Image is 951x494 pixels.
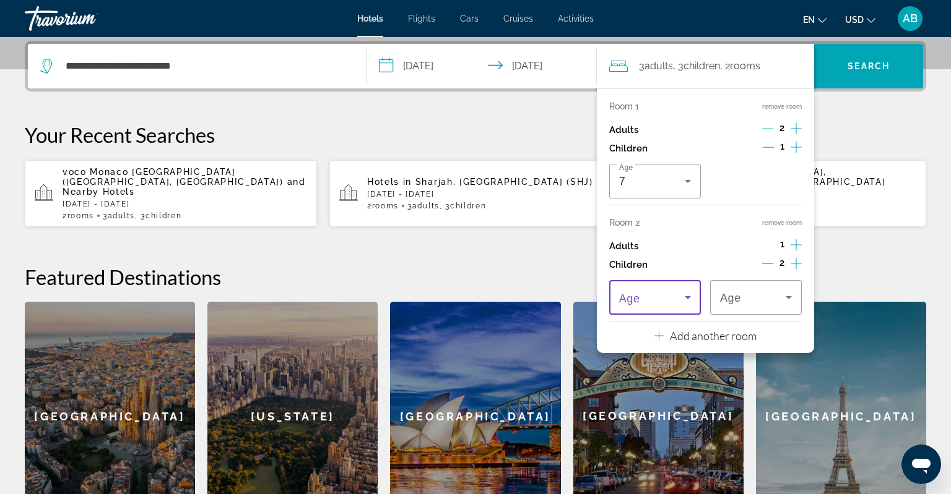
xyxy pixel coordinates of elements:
p: [DATE] - [DATE] [367,190,612,198]
button: Search [814,44,923,88]
span: voco Monaco [GEOGRAPHIC_DATA] ([GEOGRAPHIC_DATA], [GEOGRAPHIC_DATA]) [63,167,284,187]
p: Children [609,143,648,154]
a: Flights [408,14,435,23]
span: Hotels in [367,177,412,187]
span: Adults [645,60,673,72]
span: 3 [103,211,135,220]
button: Select check in and out date [367,44,597,88]
button: Increment children [791,255,802,274]
span: and Nearby Hotels [63,177,306,197]
span: 2 [779,123,784,133]
span: Adults [412,202,440,210]
button: remove room [762,103,802,111]
a: Hotels [357,14,383,23]
button: Increment adults [791,121,802,139]
span: Children [450,202,486,210]
button: User Menu [894,6,926,32]
span: Adults [108,211,135,220]
span: rooms [67,211,94,220]
span: USD [845,15,864,25]
span: Age [619,292,640,305]
p: Adults [609,241,638,252]
p: Adults [609,125,638,135]
button: Increment children [791,139,802,158]
p: Children [609,260,648,270]
span: rooms [730,60,760,72]
span: 7 [619,175,626,187]
a: Cruises [503,14,533,23]
p: Add another room [670,329,757,343]
span: en [803,15,815,25]
a: Activities [558,14,594,23]
span: rooms [372,202,399,210]
p: Room 2 [609,218,640,228]
h2: Featured Destinations [25,265,926,289]
span: , 3 [135,211,182,220]
span: 2 [63,211,94,220]
button: Hotels in Sharjah, [GEOGRAPHIC_DATA] (SHJ)[DATE] - [DATE]2rooms3Adults, 3Children [329,160,622,228]
span: Age [619,164,633,172]
span: 3 [407,202,440,210]
button: Decrement children [763,141,774,156]
span: 2 [779,258,784,268]
button: voco Monaco [GEOGRAPHIC_DATA] ([GEOGRAPHIC_DATA], [GEOGRAPHIC_DATA]) and Nearby Hotels[DATE] - [D... [25,160,317,228]
span: 1 [780,142,784,151]
button: Decrement adults [762,122,773,137]
p: [DATE] - [DATE] [63,200,307,208]
span: Search [848,61,890,71]
span: 2 [367,202,399,210]
button: Decrement children [762,257,773,272]
p: Your Recent Searches [25,122,926,147]
span: Children [145,211,181,220]
div: Search widget [28,44,923,88]
span: , 3 [440,202,487,210]
span: Age [720,292,741,304]
span: 3 [639,57,673,75]
a: Travorium [25,2,149,35]
span: , 3 [673,57,720,75]
span: Sharjah, [GEOGRAPHIC_DATA] (SHJ) [415,177,593,187]
button: remove room [762,219,802,227]
span: , 2 [720,57,760,75]
button: Change language [803,11,827,28]
span: AB [903,12,918,25]
button: Change currency [845,11,875,28]
button: Add another room [654,322,757,347]
button: Travelers: 3 adults, 3 children [597,44,815,88]
span: Children [684,60,720,72]
p: Room 1 [609,101,639,111]
button: Decrement adults [763,239,774,253]
input: Search hotel destination [64,57,347,75]
button: Increment adults [791,237,802,255]
iframe: Кнопка запуска окна обмена сообщениями [901,445,941,484]
a: Cars [460,14,479,23]
span: 1 [780,239,784,249]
